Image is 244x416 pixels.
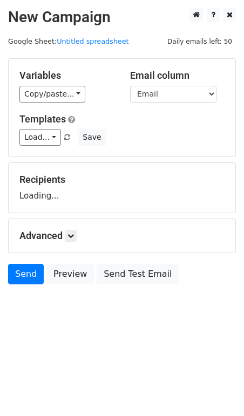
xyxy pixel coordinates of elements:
[57,37,128,45] a: Untitled spreadsheet
[97,264,179,284] a: Send Test Email
[164,36,236,47] span: Daily emails left: 50
[19,129,61,146] a: Load...
[19,86,85,103] a: Copy/paste...
[130,70,225,81] h5: Email column
[8,8,236,26] h2: New Campaign
[164,37,236,45] a: Daily emails left: 50
[19,70,114,81] h5: Variables
[19,174,225,202] div: Loading...
[8,264,44,284] a: Send
[19,113,66,125] a: Templates
[78,129,106,146] button: Save
[19,174,225,186] h5: Recipients
[19,230,225,242] h5: Advanced
[8,37,129,45] small: Google Sheet:
[46,264,94,284] a: Preview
